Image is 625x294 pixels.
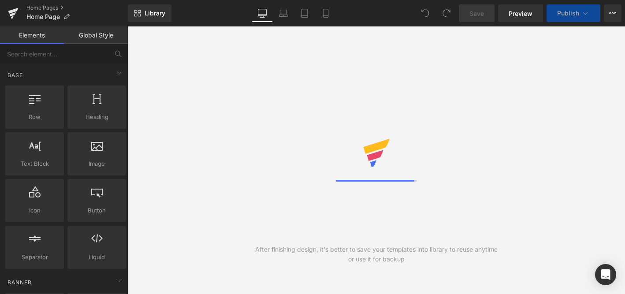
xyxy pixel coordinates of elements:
[26,13,60,20] span: Home Page
[498,4,543,22] a: Preview
[7,71,24,79] span: Base
[595,264,616,285] div: Open Intercom Messenger
[557,10,579,17] span: Publish
[252,245,501,264] div: After finishing design, it's better to save your templates into library to reuse anytime or use i...
[417,4,434,22] button: Undo
[70,253,123,262] span: Liquid
[8,206,61,215] span: Icon
[8,112,61,122] span: Row
[438,4,455,22] button: Redo
[26,4,128,11] a: Home Pages
[70,112,123,122] span: Heading
[604,4,621,22] button: More
[8,159,61,168] span: Text Block
[145,9,165,17] span: Library
[70,159,123,168] span: Image
[128,4,171,22] a: New Library
[509,9,532,18] span: Preview
[469,9,484,18] span: Save
[273,4,294,22] a: Laptop
[70,206,123,215] span: Button
[294,4,315,22] a: Tablet
[64,26,128,44] a: Global Style
[8,253,61,262] span: Separator
[7,278,33,287] span: Banner
[315,4,336,22] a: Mobile
[547,4,600,22] button: Publish
[252,4,273,22] a: Desktop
